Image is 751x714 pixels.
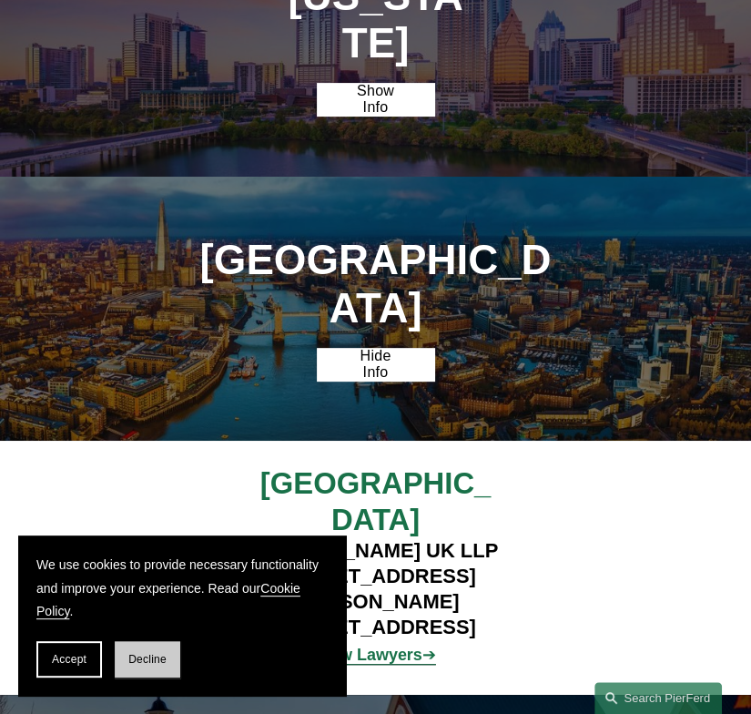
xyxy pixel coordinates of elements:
[315,646,422,664] strong: View Lawyers
[36,641,102,678] button: Accept
[18,535,346,696] section: Cookie banner
[228,538,523,639] h4: [PERSON_NAME] UK LLP [STREET_ADDRESS][PERSON_NAME] [STREET_ADDRESS]
[52,653,86,666] span: Accept
[315,646,436,664] span: ➔
[315,646,436,664] a: View Lawyers➔
[199,237,553,332] h1: [GEOGRAPHIC_DATA]
[317,348,434,381] a: Hide Info
[36,581,300,618] a: Cookie Policy
[36,554,328,623] p: We use cookies to provide necessary functionality and improve your experience. Read our .
[317,83,434,116] a: Show Info
[115,641,180,678] button: Decline
[128,653,167,666] span: Decline
[260,466,492,536] span: [GEOGRAPHIC_DATA]
[594,682,722,714] a: Search this site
